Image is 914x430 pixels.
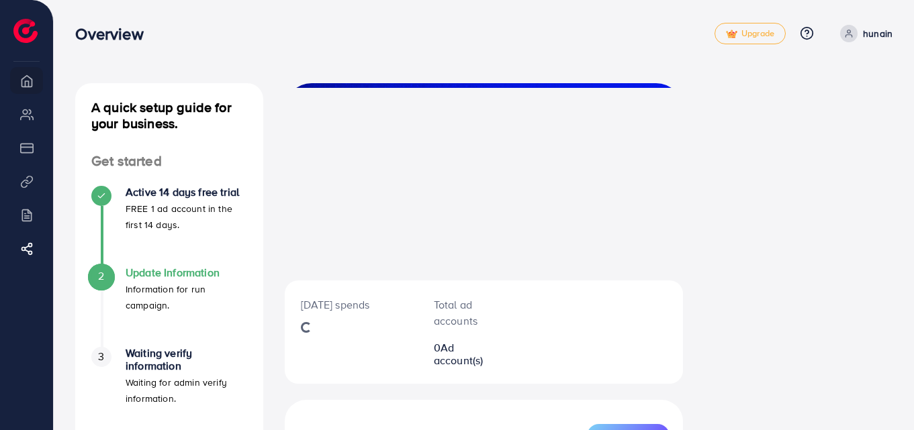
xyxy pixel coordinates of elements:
span: Ad account(s) [434,340,484,368]
a: hunain [835,25,893,42]
p: [DATE] spends [301,297,402,313]
span: 3 [98,349,104,364]
img: logo [13,19,38,43]
h4: Update Information [126,266,247,279]
h3: Overview [75,24,154,44]
p: Total ad accounts [434,297,501,329]
span: 2 [98,268,104,284]
p: FREE 1 ad account in the first 14 days. [126,201,247,233]
h2: 0 [434,341,501,367]
li: Update Information [75,266,263,347]
h4: Get started [75,153,263,170]
p: Waiting for admin verify information. [126,374,247,407]
span: Upgrade [726,29,774,39]
a: tickUpgrade [715,23,786,44]
h4: Waiting verify information [126,347,247,372]
h4: A quick setup guide for your business. [75,99,263,131]
img: tick [726,30,737,39]
p: hunain [863,25,893,42]
h4: Active 14 days free trial [126,186,247,199]
p: Information for run campaign. [126,281,247,313]
li: Waiting verify information [75,347,263,427]
li: Active 14 days free trial [75,186,263,266]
